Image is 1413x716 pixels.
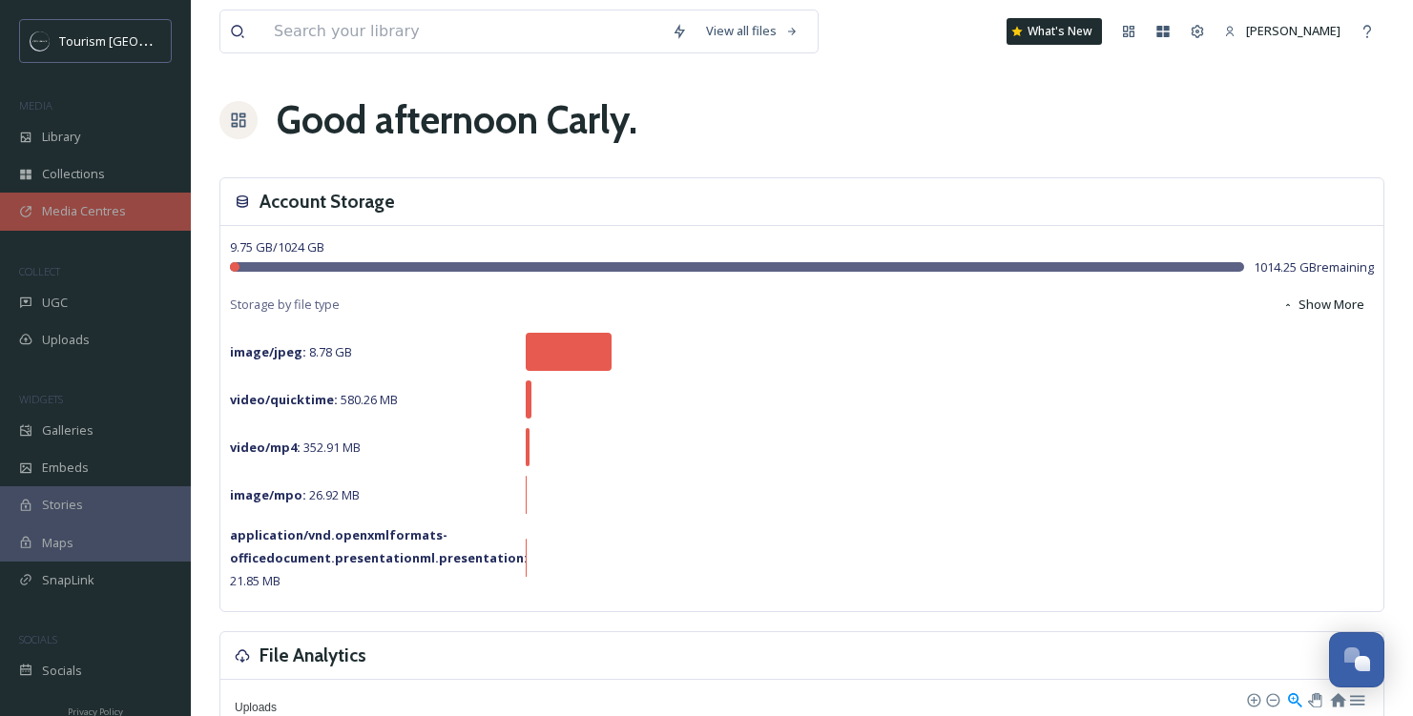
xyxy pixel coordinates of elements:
span: WIDGETS [19,392,63,406]
a: View all files [696,12,808,50]
span: 352.91 MB [230,439,361,456]
span: Tourism [GEOGRAPHIC_DATA] [59,31,230,50]
span: Library [42,128,80,146]
span: Stories [42,496,83,514]
span: Storage by file type [230,296,340,314]
span: Embeds [42,459,89,477]
span: Media Centres [42,202,126,220]
strong: video/mp4 : [230,439,301,456]
span: Maps [42,534,73,552]
div: Menu [1348,690,1364,706]
span: 8.78 GB [230,343,352,360]
strong: application/vnd.openxmlformats-officedocument.presentationml.presentation : [230,526,528,566]
span: 26.92 MB [230,486,360,503]
img: OMNISEND%20Email%20Square%20Images%20.png [31,31,50,51]
div: Panning [1308,693,1319,705]
button: Open Chat [1329,632,1384,687]
div: Selection Zoom [1286,690,1302,706]
span: 21.85 MB [230,526,528,589]
span: MEDIA [19,98,52,113]
span: 1014.25 GB remaining [1254,258,1374,276]
strong: video/quicktime : [230,391,338,408]
strong: image/jpeg : [230,343,306,360]
span: Uploads [220,701,277,714]
div: Zoom Out [1265,692,1278,706]
span: Galleries [42,421,94,440]
input: Search your library [264,10,662,52]
h3: Account Storage [260,188,395,215]
span: Collections [42,165,105,183]
a: What's New [1007,18,1102,45]
span: 580.26 MB [230,391,398,408]
span: SnapLink [42,571,94,589]
span: 9.75 GB / 1024 GB [230,238,324,256]
span: Socials [42,662,82,680]
div: Reset Zoom [1329,690,1345,706]
h1: Good afternoon Carly . [277,92,637,149]
span: COLLECT [19,264,60,278]
span: [PERSON_NAME] [1246,22,1340,39]
h3: File Analytics [260,642,366,669]
span: SOCIALS [19,632,57,646]
a: [PERSON_NAME] [1215,12,1350,50]
div: Zoom In [1246,692,1259,706]
strong: image/mpo : [230,486,306,503]
button: Show More [1273,286,1374,323]
span: Uploads [42,331,90,349]
span: UGC [42,294,68,312]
